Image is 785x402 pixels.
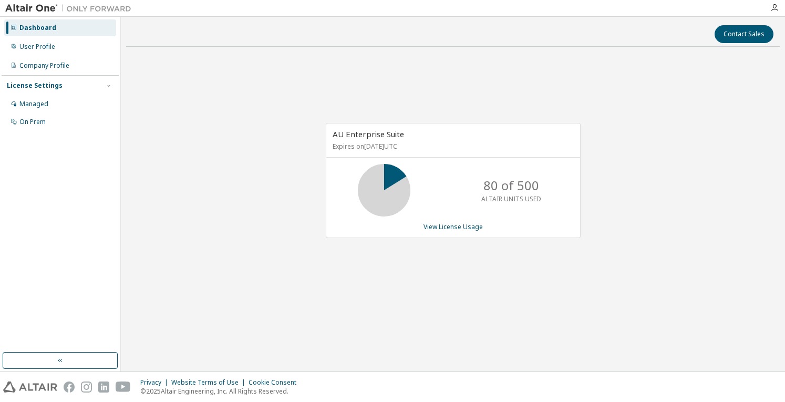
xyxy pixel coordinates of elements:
img: instagram.svg [81,382,92,393]
div: Company Profile [19,61,69,70]
p: ALTAIR UNITS USED [481,194,541,203]
img: facebook.svg [64,382,75,393]
a: View License Usage [424,222,483,231]
div: On Prem [19,118,46,126]
div: Managed [19,100,48,108]
img: Altair One [5,3,137,14]
img: altair_logo.svg [3,382,57,393]
div: Cookie Consent [249,378,303,387]
div: License Settings [7,81,63,90]
p: 80 of 500 [483,177,539,194]
div: User Profile [19,43,55,51]
button: Contact Sales [715,25,773,43]
div: Website Terms of Use [171,378,249,387]
p: Expires on [DATE] UTC [333,142,571,151]
img: youtube.svg [116,382,131,393]
div: Dashboard [19,24,56,32]
div: Privacy [140,378,171,387]
span: AU Enterprise Suite [333,129,404,139]
p: © 2025 Altair Engineering, Inc. All Rights Reserved. [140,387,303,396]
img: linkedin.svg [98,382,109,393]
